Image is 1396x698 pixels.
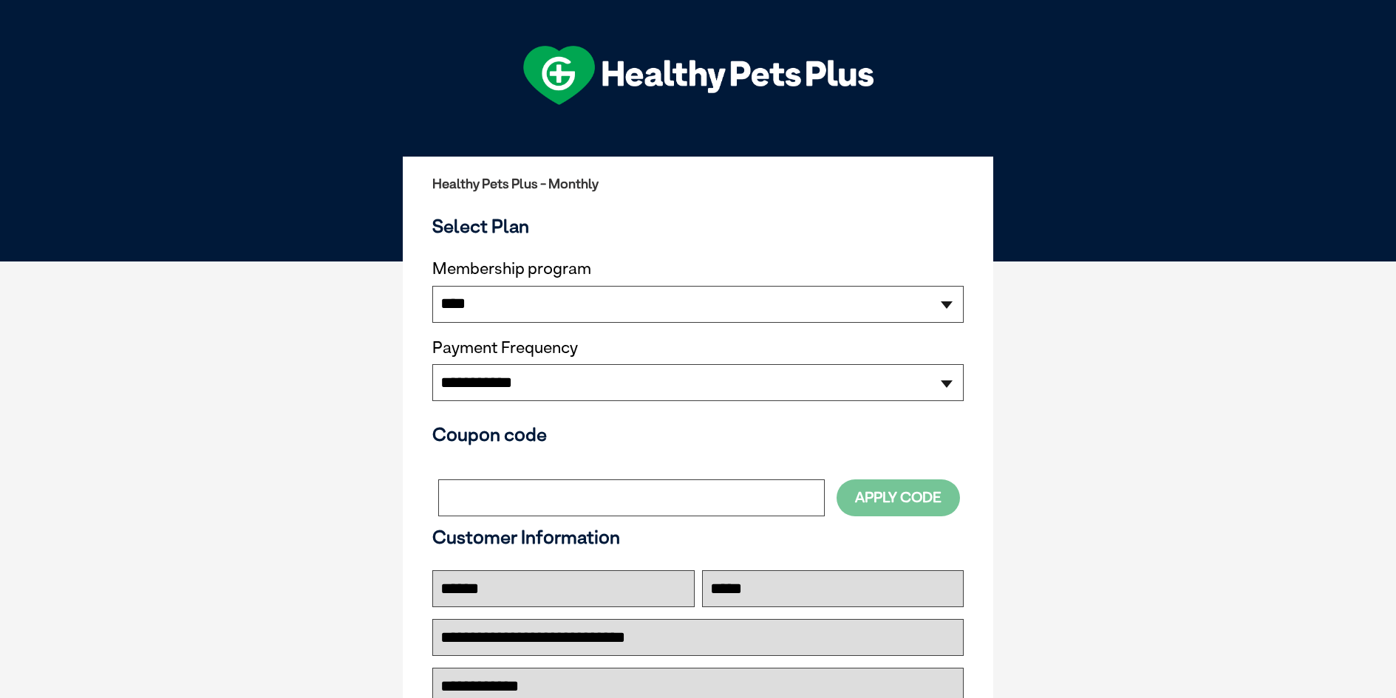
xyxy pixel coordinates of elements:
[523,46,874,105] img: hpp-logo-landscape-green-white.png
[432,177,964,191] h2: Healthy Pets Plus - Monthly
[432,259,964,278] label: Membership program
[432,338,578,357] label: Payment Frequency
[432,215,964,237] h3: Select Plan
[837,479,960,516] button: Apply Code
[432,423,964,445] h3: Coupon code
[432,526,964,548] h3: Customer Information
